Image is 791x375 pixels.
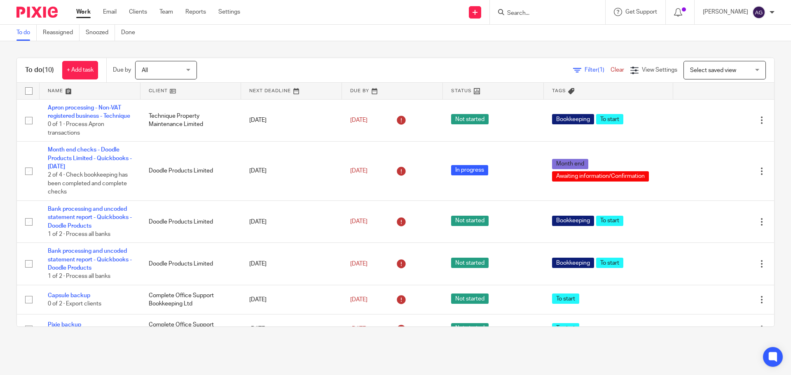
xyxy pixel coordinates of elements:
[140,99,241,142] td: Technique Property Maintenance Limited
[552,114,594,124] span: Bookkeeping
[451,216,489,226] span: Not started
[642,67,677,73] span: View Settings
[552,293,579,304] span: To start
[350,219,367,225] span: [DATE]
[140,285,241,314] td: Complete Office Support Bookkeeping Ltd
[451,114,489,124] span: Not started
[598,67,604,73] span: (1)
[350,297,367,303] span: [DATE]
[350,326,367,332] span: [DATE]
[140,314,241,344] td: Complete Office Support Bookkeeping Ltd
[159,8,173,16] a: Team
[350,117,367,123] span: [DATE]
[48,172,128,195] span: 2 of 4 · Check bookkeeping has been completed and complete checks
[241,200,342,243] td: [DATE]
[552,258,594,268] span: Bookkeeping
[121,25,141,41] a: Done
[48,206,132,229] a: Bank processing and uncoded statement report - Quickbooks - Doodle Products
[241,142,342,201] td: [DATE]
[241,99,342,142] td: [DATE]
[48,322,81,328] a: Pixie backup
[596,216,623,226] span: To start
[62,61,98,79] a: + Add task
[241,314,342,344] td: [DATE]
[585,67,611,73] span: Filter
[16,7,58,18] img: Pixie
[451,165,488,175] span: In progress
[48,105,130,119] a: Apron processing - Non-VAT registered business - Technique
[218,8,240,16] a: Settings
[552,89,566,93] span: Tags
[506,10,580,17] input: Search
[552,159,588,169] span: Month end
[140,243,241,285] td: Doodle Products Limited
[129,8,147,16] a: Clients
[48,121,104,136] span: 0 of 1 · Process Apron transactions
[48,147,132,170] a: Month end checks - Doodle Products Limited - Quickbooks - [DATE]
[76,8,91,16] a: Work
[16,25,37,41] a: To do
[752,6,765,19] img: svg%3E
[690,68,736,73] span: Select saved view
[241,243,342,285] td: [DATE]
[596,258,623,268] span: To start
[48,248,132,271] a: Bank processing and uncoded statement report - Quickbooks - Doodle Products
[48,301,101,307] span: 0 of 2 · Export clients
[140,200,241,243] td: Doodle Products Limited
[552,323,579,333] span: To start
[140,142,241,201] td: Doodle Products Limited
[48,231,110,237] span: 1 of 2 · Process all banks
[42,67,54,73] span: (10)
[625,9,657,15] span: Get Support
[48,293,90,298] a: Capsule backup
[185,8,206,16] a: Reports
[350,261,367,267] span: [DATE]
[451,258,489,268] span: Not started
[611,67,624,73] a: Clear
[103,8,117,16] a: Email
[596,114,623,124] span: To start
[703,8,748,16] p: [PERSON_NAME]
[350,168,367,174] span: [DATE]
[142,68,148,73] span: All
[241,285,342,314] td: [DATE]
[451,293,489,304] span: Not started
[86,25,115,41] a: Snoozed
[552,216,594,226] span: Bookkeeping
[48,274,110,280] span: 1 of 2 · Process all banks
[552,171,649,182] span: Awaiting information/Confirmation
[451,323,489,333] span: Not started
[43,25,80,41] a: Reassigned
[25,66,54,75] h1: To do
[113,66,131,74] p: Due by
